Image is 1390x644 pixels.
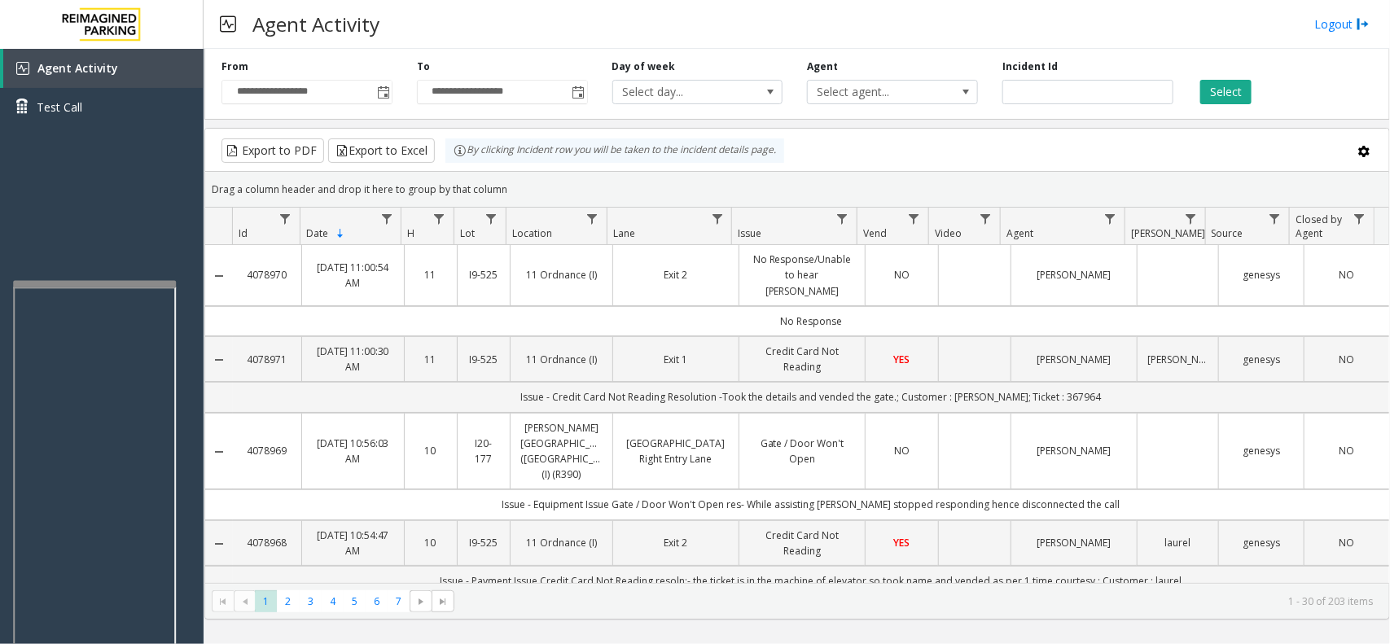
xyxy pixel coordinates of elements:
button: Export to PDF [221,138,324,163]
span: Lot [460,226,475,240]
a: [PERSON_NAME] [1021,267,1127,283]
a: Collapse Details [205,353,233,366]
a: Date Filter Menu [375,208,397,230]
a: 11 [414,267,447,283]
td: Issue - Credit Card Not Reading Resolution -Took the details and vended the gate.; Customer : [PE... [233,382,1389,412]
a: NO [875,267,927,283]
a: 4078971 [243,352,292,367]
a: I20-177 [467,436,500,467]
a: [DATE] 11:00:30 AM [312,344,394,375]
a: Video Filter Menu [975,208,997,230]
a: Closed by Agent Filter Menu [1348,208,1370,230]
a: 11 Ordnance (I) [520,535,603,550]
a: YES [875,535,927,550]
a: H Filter Menu [428,208,449,230]
a: Lane Filter Menu [706,208,728,230]
a: 11 Ordnance (I) [520,352,603,367]
a: [DATE] 11:00:54 AM [312,260,394,291]
a: genesys [1229,352,1294,367]
a: [PERSON_NAME] [1021,352,1127,367]
a: YES [875,352,927,367]
label: From [221,59,248,74]
a: I9-525 [467,267,500,283]
a: Collapse Details [205,537,233,550]
a: NO [1314,535,1379,550]
a: genesys [1229,535,1294,550]
span: Page 1 [255,590,277,612]
a: Agent Filter Menu [1099,208,1121,230]
div: Data table [205,208,1389,583]
span: Toggle popup [374,81,392,103]
a: 11 Ordnance (I) [520,267,603,283]
a: No Response/Unable to hear [PERSON_NAME] [749,252,855,299]
a: [PERSON_NAME][GEOGRAPHIC_DATA] ([GEOGRAPHIC_DATA]) (I) (R390) [520,420,603,483]
span: NO [1339,536,1354,550]
a: 4078970 [243,267,292,283]
label: Day of week [612,59,676,74]
button: Select [1200,80,1252,104]
span: Date [306,226,328,240]
a: Agent Activity [3,49,204,88]
span: Page 6 [366,590,388,612]
a: Vend Filter Menu [903,208,925,230]
td: No Response [233,306,1389,336]
span: Location [512,226,552,240]
span: Lane [613,226,635,240]
span: Go to the last page [436,595,449,608]
td: Issue - Payment Issue Credit Card Not Reading resoln:- the ticket is in the machine of elevator s... [233,566,1389,596]
span: NO [894,268,910,282]
a: Location Filter Menu [581,208,603,230]
span: Toggle popup [569,81,587,103]
a: Exit 2 [623,535,729,550]
label: Agent [807,59,838,74]
td: Issue - Equipment Issue Gate / Door Won't Open res- While assisting [PERSON_NAME] stopped respond... [233,489,1389,519]
span: Closed by Agent [1296,212,1342,240]
a: 4078968 [243,535,292,550]
a: Lot Filter Menu [480,208,502,230]
span: Go to the next page [414,595,428,608]
div: By clicking Incident row you will be taken to the incident details page. [445,138,784,163]
span: Select day... [613,81,748,103]
a: [DATE] 10:56:03 AM [312,436,394,467]
a: NO [1314,443,1379,458]
a: genesys [1229,267,1294,283]
a: Credit Card Not Reading [749,344,855,375]
a: 11 [414,352,447,367]
a: Parker Filter Menu [1180,208,1202,230]
a: NO [1314,352,1379,367]
a: [PERSON_NAME] [1021,443,1127,458]
a: genesys [1229,443,1294,458]
span: NO [1339,444,1354,458]
span: Test Call [37,99,82,116]
img: infoIcon.svg [454,144,467,157]
a: 4078969 [243,443,292,458]
a: laurel [1147,535,1208,550]
span: YES [894,353,910,366]
a: [DATE] 10:54:47 AM [312,528,394,559]
span: Vend [863,226,887,240]
span: Page 3 [300,590,322,612]
span: Id [239,226,248,240]
a: 10 [414,443,447,458]
span: YES [894,536,910,550]
span: Go to the next page [410,590,432,613]
a: Collapse Details [205,445,233,458]
span: Issue [739,226,762,240]
a: [PERSON_NAME] [1021,535,1127,550]
a: Collapse Details [205,269,233,283]
img: 'icon' [16,62,29,75]
span: Source [1212,226,1243,240]
a: NO [1314,267,1379,283]
span: Sortable [334,227,347,240]
span: Select agent... [808,81,943,103]
span: Page 7 [388,590,410,612]
a: Logout [1314,15,1370,33]
h3: Agent Activity [244,4,388,44]
span: NO [1339,268,1354,282]
kendo-pager-info: 1 - 30 of 203 items [464,594,1373,608]
a: Exit 2 [623,267,729,283]
a: Source Filter Menu [1264,208,1286,230]
a: 10 [414,535,447,550]
span: NO [894,444,910,458]
a: Id Filter Menu [274,208,296,230]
